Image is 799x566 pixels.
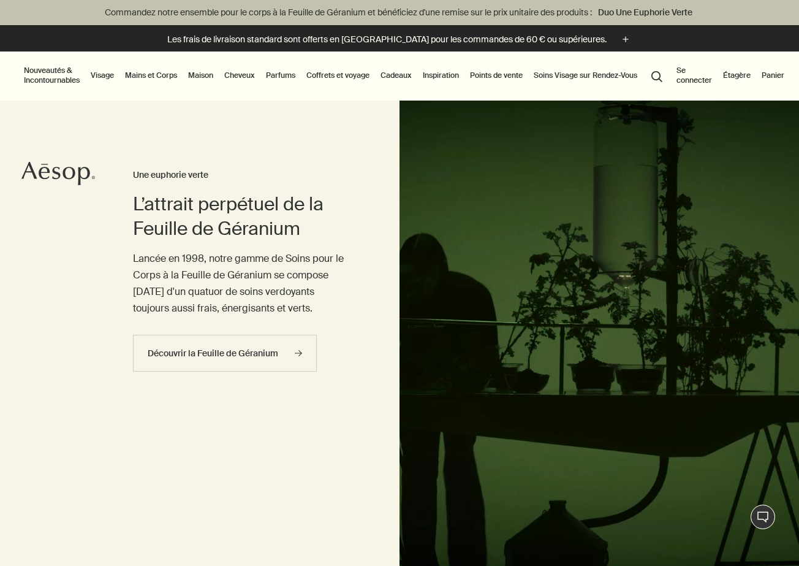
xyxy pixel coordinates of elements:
p: Les frais de livraison standard sont offerts en [GEOGRAPHIC_DATA] pour les commandes de 60 € ou s... [167,33,607,46]
h3: Une euphorie verte [133,168,350,183]
a: Découvrir la Feuille de Géranium [133,335,317,372]
a: Visage [88,68,116,83]
button: Chat en direct [751,505,775,529]
button: Points de vente [468,68,525,83]
a: Maison [186,68,216,83]
a: Étagère [721,68,753,83]
button: Lancer une recherche [646,64,668,87]
p: Lancée en 1998, notre gamme de Soins pour le Corps à la Feuille de Géranium se compose [DATE] d'u... [133,250,350,317]
nav: primary [21,52,668,101]
a: Soins Visage sur Rendez-Vous [531,68,640,83]
button: Se connecter [674,63,714,88]
a: Coffrets et voyage [304,68,372,83]
a: Cadeaux [378,68,414,83]
button: Panier [759,68,787,83]
button: Les frais de livraison standard sont offerts en [GEOGRAPHIC_DATA] pour les commandes de 60 € ou s... [167,33,632,47]
button: Nouveautés & Incontournables [21,63,82,88]
p: Commandez notre ensemble pour le corps à la Feuille de Géranium et bénéficiez d'une remise sur le... [12,6,787,19]
a: Cheveux [222,68,257,83]
h2: L’attrait perpétuel de la Feuille de Géranium [133,192,350,241]
nav: supplementary [674,52,787,101]
a: Inspiration [420,68,461,83]
a: Parfums [263,68,298,83]
a: Aesop [21,161,95,189]
a: Mains et Corps [123,68,180,83]
svg: Aesop [21,161,95,186]
a: Duo Une Euphorie Verte [596,6,695,19]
